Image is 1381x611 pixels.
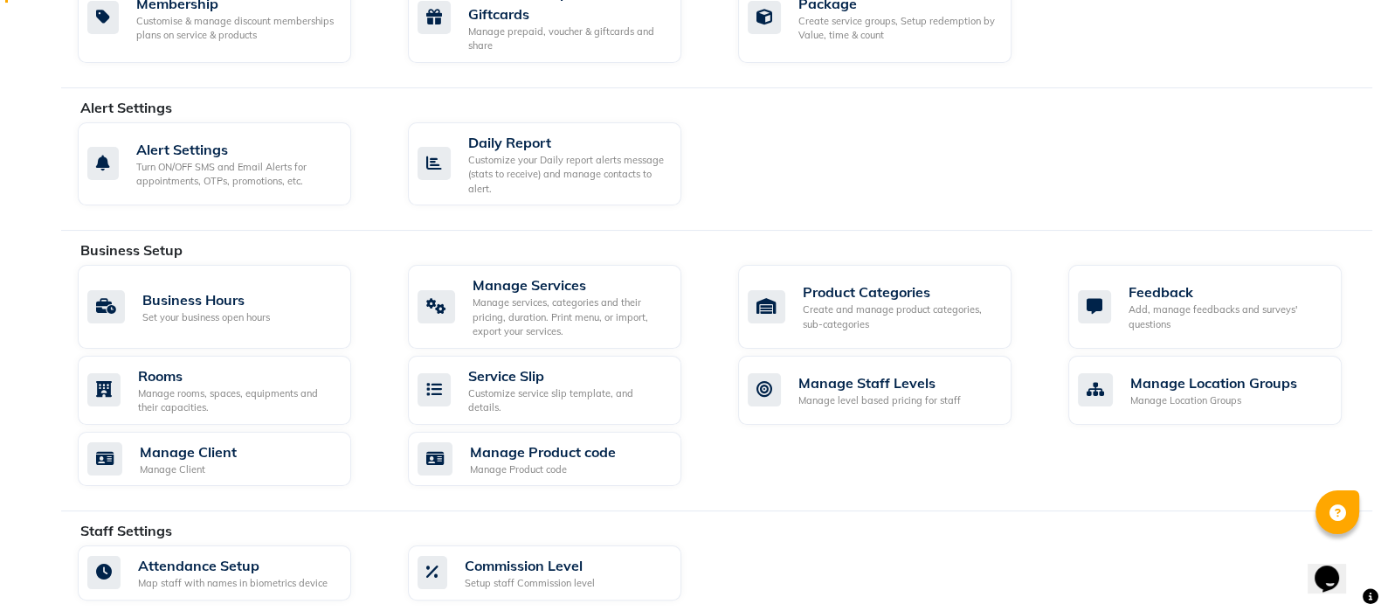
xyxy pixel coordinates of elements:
div: Create and manage product categories, sub-categories [803,302,998,331]
a: RoomsManage rooms, spaces, equipments and their capacities. [78,356,382,425]
div: Manage rooms, spaces, equipments and their capacities. [138,386,337,415]
a: FeedbackAdd, manage feedbacks and surveys' questions [1068,265,1372,349]
div: Setup staff Commission level [465,576,595,591]
a: Daily ReportCustomize your Daily report alerts message (stats to receive) and manage contacts to ... [408,122,712,206]
div: Manage level based pricing for staff [798,393,961,408]
div: Set your business open hours [142,310,270,325]
div: Alert Settings [136,139,337,160]
a: Manage ServicesManage services, categories and their pricing, duration. Print menu, or import, ex... [408,265,712,349]
div: Product Categories [803,281,998,302]
a: Manage ClientManage Client [78,432,382,487]
div: Service Slip [468,365,667,386]
div: Daily Report [468,132,667,153]
div: Create service groups, Setup redemption by Value, time & count [798,14,998,43]
div: Manage Staff Levels [798,372,961,393]
div: Manage Services [473,274,667,295]
a: Commission LevelSetup staff Commission level [408,545,712,601]
div: Manage Location Groups [1130,372,1297,393]
div: Manage Product code [470,462,616,477]
div: Rooms [138,365,337,386]
iframe: chat widget [1308,541,1364,594]
a: Business HoursSet your business open hours [78,265,382,349]
div: Attendance Setup [138,555,328,576]
div: Feedback [1129,281,1328,302]
a: Alert SettingsTurn ON/OFF SMS and Email Alerts for appointments, OTPs, promotions, etc. [78,122,382,206]
div: Manage Client [140,441,237,462]
a: Manage Product codeManage Product code [408,432,712,487]
a: Attendance SetupMap staff with names in biometrics device [78,545,382,601]
a: Product CategoriesCreate and manage product categories, sub-categories [738,265,1042,349]
div: Map staff with names in biometrics device [138,576,328,591]
div: Commission Level [465,555,595,576]
div: Manage Client [140,462,237,477]
div: Customise & manage discount memberships plans on service & products [136,14,337,43]
div: Turn ON/OFF SMS and Email Alerts for appointments, OTPs, promotions, etc. [136,160,337,189]
div: Customize service slip template, and details. [468,386,667,415]
a: Manage Staff LevelsManage level based pricing for staff [738,356,1042,425]
div: Manage Location Groups [1130,393,1297,408]
a: Service SlipCustomize service slip template, and details. [408,356,712,425]
a: Manage Location GroupsManage Location Groups [1068,356,1372,425]
div: Business Hours [142,289,270,310]
div: Manage prepaid, voucher & giftcards and share [468,24,667,53]
div: Add, manage feedbacks and surveys' questions [1129,302,1328,331]
div: Customize your Daily report alerts message (stats to receive) and manage contacts to alert. [468,153,667,197]
div: Manage Product code [470,441,616,462]
div: Manage services, categories and their pricing, duration. Print menu, or import, export your servi... [473,295,667,339]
